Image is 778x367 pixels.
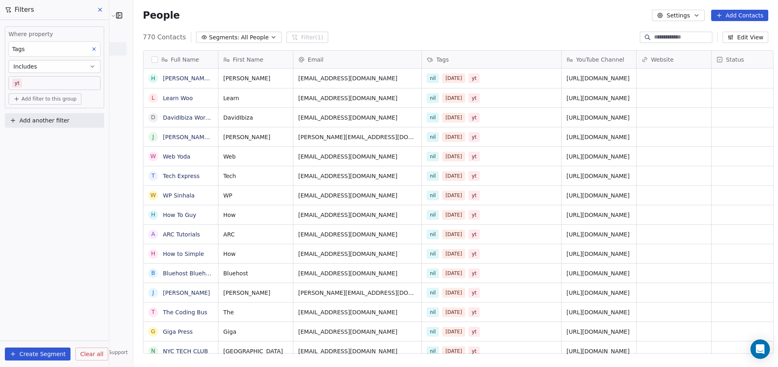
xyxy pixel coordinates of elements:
[442,132,465,142] span: [DATE]
[163,75,227,82] a: [PERSON_NAME] Chua
[566,347,631,355] span: [URL][DOMAIN_NAME]
[468,346,480,356] span: yt
[566,269,631,277] span: [URL][DOMAIN_NAME]
[151,327,155,336] div: G
[150,191,156,200] div: W
[163,309,207,315] a: The Coding Bus
[468,307,480,317] span: yt
[298,172,417,180] span: [EMAIL_ADDRESS][DOMAIN_NAME]
[163,231,200,238] a: ARC Tutorials
[151,210,155,219] div: H
[566,308,631,316] span: [URL][DOMAIN_NAME]
[442,191,465,200] span: [DATE]
[163,348,208,354] a: NYC TECH CLUB
[427,132,439,142] span: nil
[468,327,480,337] span: yt
[163,114,224,121] a: DavidIbiza WordPress
[298,74,417,82] span: [EMAIL_ADDRESS][DOMAIN_NAME]
[163,251,204,257] a: How to Simple
[651,56,674,64] span: Website
[163,95,193,101] a: Learn Woo
[427,113,439,122] span: nil
[468,210,480,220] span: yt
[233,56,263,64] span: First Name
[151,113,155,122] div: D
[163,212,196,218] a: How To Guy
[223,94,288,102] span: Learn
[566,133,631,141] span: [URL][DOMAIN_NAME]
[427,191,439,200] span: nil
[223,328,288,336] span: Giga
[427,268,439,278] span: nil
[468,152,480,161] span: yt
[442,73,465,83] span: [DATE]
[576,56,624,64] span: YouTube Channel
[151,230,155,238] div: A
[218,51,293,68] div: First Name
[163,153,190,160] a: Web Yoda
[468,132,480,142] span: yt
[223,347,288,355] span: [GEOGRAPHIC_DATA]
[442,210,465,220] span: [DATE]
[442,93,465,103] span: [DATE]
[151,172,155,180] div: T
[223,74,288,82] span: [PERSON_NAME]
[427,230,439,239] span: nil
[436,56,449,64] span: Tags
[468,113,480,122] span: yt
[163,134,279,140] a: [PERSON_NAME] [PERSON_NAME] Digital
[143,32,186,42] span: 770 Contacts
[163,270,214,277] a: Bluehost Bluehost
[298,191,417,200] span: [EMAIL_ADDRESS][DOMAIN_NAME]
[151,308,155,316] div: T
[566,289,631,297] span: [URL][DOMAIN_NAME]
[308,56,324,64] span: Email
[223,250,288,258] span: How
[293,51,421,68] div: Email
[223,114,288,122] span: DavidIbiza
[298,133,417,141] span: [PERSON_NAME][EMAIL_ADDRESS][DOMAIN_NAME]
[163,290,210,296] a: [PERSON_NAME]
[442,288,465,298] span: [DATE]
[223,230,288,238] span: ARC
[427,307,439,317] span: nil
[566,172,631,180] span: [URL][DOMAIN_NAME]
[566,211,631,219] span: [URL][DOMAIN_NAME]
[163,192,194,199] a: WP Sinhala
[566,250,631,258] span: [URL][DOMAIN_NAME]
[163,173,199,179] a: Tech Express
[209,33,239,42] span: Segments:
[726,56,744,64] span: Status
[468,268,480,278] span: yt
[298,250,417,258] span: [EMAIL_ADDRESS][DOMAIN_NAME]
[150,152,156,161] div: W
[427,249,439,259] span: nil
[442,171,465,181] span: [DATE]
[298,289,417,297] span: [PERSON_NAME][EMAIL_ADDRESS][DOMAIN_NAME]
[223,308,288,316] span: The
[422,51,561,68] div: Tags
[151,269,155,277] div: B
[566,94,631,102] span: [URL][DOMAIN_NAME]
[427,93,439,103] span: nil
[152,288,154,297] div: J
[223,191,288,200] span: WP
[298,152,417,161] span: [EMAIL_ADDRESS][DOMAIN_NAME]
[286,32,328,43] button: Filter(1)
[298,347,417,355] span: [EMAIL_ADDRESS][DOMAIN_NAME]
[468,249,480,259] span: yt
[151,347,155,355] div: N
[427,73,439,83] span: nil
[468,288,480,298] span: yt
[152,94,155,102] div: L
[298,230,417,238] span: [EMAIL_ADDRESS][DOMAIN_NAME]
[151,74,155,83] div: H
[442,307,465,317] span: [DATE]
[566,114,631,122] span: [URL][DOMAIN_NAME]
[298,328,417,336] span: [EMAIL_ADDRESS][DOMAIN_NAME]
[566,230,631,238] span: [URL][DOMAIN_NAME]
[143,9,180,21] span: People
[468,93,480,103] span: yt
[427,288,439,298] span: nil
[722,32,768,43] button: Edit View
